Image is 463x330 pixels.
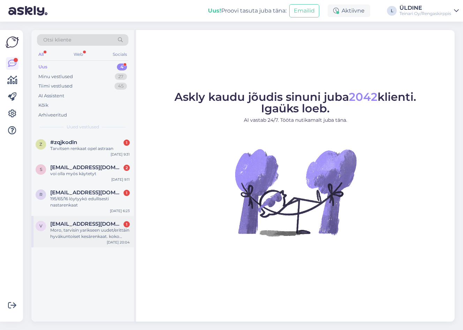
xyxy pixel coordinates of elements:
div: Kõik [38,102,48,109]
span: vaino.lansiluoto@gmail.com [50,221,123,227]
span: raappanatuula6@gmail.com [50,189,123,196]
span: 2042 [349,90,378,104]
div: [DATE] 20:04 [107,240,130,245]
span: r [39,192,43,197]
div: L [387,6,397,16]
div: Tarvitsen renkaat opel astraan [50,145,130,152]
a: ÜLDINETeinari Oy/Rengaskirppis [399,5,459,16]
div: 27 [115,73,127,80]
div: 4 [117,63,127,70]
div: 2 [124,165,130,171]
div: All [37,50,45,59]
div: 1 [124,221,130,227]
div: ÜLDINE [399,5,451,11]
div: Socials [111,50,128,59]
span: Otsi kliente [43,36,71,44]
div: [DATE] 9:31 [111,152,130,157]
span: z [39,142,42,147]
img: No Chat active [233,129,358,255]
div: [DATE] 9:11 [111,177,130,182]
div: voi olla myös käytetyt [50,171,130,177]
div: Web [72,50,84,59]
span: Uued vestlused [67,124,99,130]
span: Askly kaudu jõudis sinuni juba klienti. Igaüks loeb. [174,90,416,115]
div: Arhiveeritud [38,112,67,119]
div: 45 [114,83,127,90]
span: v [39,223,42,228]
div: Minu vestlused [38,73,73,80]
div: 1 [124,190,130,196]
div: Uus [38,63,47,70]
div: Moro, tarvisin yarikseen uudet/erittäin hyväkuntoiset kesärenkaat. koko taitaa olla 175/65 r15 jo... [50,227,130,240]
div: Teinari Oy/Rengaskirppis [399,11,451,16]
span: sirvan.s@hotmail.fi [50,164,123,171]
div: 1 [124,140,130,146]
div: [DATE] 6:23 [110,208,130,213]
div: 195/65/16 löytyykö edullisesti nastarenkaat [50,196,130,208]
div: Aktiivne [328,5,370,17]
div: Proovi tasuta juba täna: [208,7,286,15]
button: Emailid [289,4,319,17]
p: AI vastab 24/7. Tööta nutikamalt juba täna. [174,117,416,124]
span: #zqjkodln [50,139,77,145]
b: Uus! [208,7,221,14]
div: Tiimi vestlused [38,83,73,90]
div: AI Assistent [38,92,64,99]
img: Askly Logo [6,36,19,49]
span: s [40,167,42,172]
